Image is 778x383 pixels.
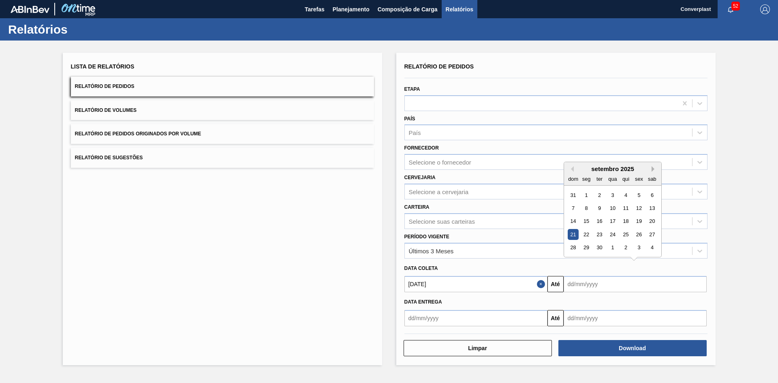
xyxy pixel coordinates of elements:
[404,340,552,356] button: Limpar
[607,216,618,227] div: Choose quarta-feira, 17 de setembro de 2025
[620,242,631,253] div: Choose quinta-feira, 2 de outubro de 2025
[760,4,770,14] img: Logout
[547,310,564,326] button: Até
[581,190,592,201] div: Choose segunda-feira, 1 de setembro de 2025
[620,216,631,227] div: Choose quinta-feira, 18 de setembro de 2025
[718,4,744,15] button: Notificações
[646,203,657,214] div: Choose sábado, 13 de setembro de 2025
[568,166,574,172] button: Previous Month
[633,242,644,253] div: Choose sexta-feira, 3 de outubro de 2025
[620,229,631,240] div: Choose quinta-feira, 25 de setembro de 2025
[547,276,564,292] button: Até
[633,203,644,214] div: Choose sexta-feira, 12 de setembro de 2025
[333,4,370,14] span: Planejamento
[581,242,592,253] div: Choose segunda-feira, 29 de setembro de 2025
[75,131,201,137] span: Relatório de Pedidos Originados por Volume
[581,203,592,214] div: Choose segunda-feira, 8 de setembro de 2025
[620,203,631,214] div: Choose quinta-feira, 11 de setembro de 2025
[633,190,644,201] div: Choose sexta-feira, 5 de setembro de 2025
[564,310,707,326] input: dd/mm/yyyy
[607,242,618,253] div: Choose quarta-feira, 1 de outubro de 2025
[404,86,420,92] label: Etapa
[607,173,618,184] div: qua
[564,276,707,292] input: dd/mm/yyyy
[633,216,644,227] div: Choose sexta-feira, 19 de setembro de 2025
[404,145,439,151] label: Fornecedor
[75,83,135,89] span: Relatório de Pedidos
[594,173,605,184] div: ter
[378,4,438,14] span: Composição de Carga
[620,190,631,201] div: Choose quinta-feira, 4 de setembro de 2025
[646,229,657,240] div: Choose sábado, 27 de setembro de 2025
[409,159,471,166] div: Selecione o fornecedor
[71,124,374,144] button: Relatório de Pedidos Originados por Volume
[568,242,579,253] div: Choose domingo, 28 de setembro de 2025
[409,247,454,254] div: Últimos 3 Meses
[409,129,421,136] div: País
[646,242,657,253] div: Choose sábado, 4 de outubro de 2025
[594,203,605,214] div: Choose terça-feira, 9 de setembro de 2025
[646,216,657,227] div: Choose sábado, 20 de setembro de 2025
[568,203,579,214] div: Choose domingo, 7 de setembro de 2025
[731,2,740,11] span: 52
[594,229,605,240] div: Choose terça-feira, 23 de setembro de 2025
[71,148,374,168] button: Relatório de Sugestões
[594,242,605,253] div: Choose terça-feira, 30 de setembro de 2025
[404,265,438,271] span: Data coleta
[581,216,592,227] div: Choose segunda-feira, 15 de setembro de 2025
[607,203,618,214] div: Choose quarta-feira, 10 de setembro de 2025
[607,229,618,240] div: Choose quarta-feira, 24 de setembro de 2025
[404,234,449,240] label: Período Vigente
[404,204,430,210] label: Carteira
[71,101,374,120] button: Relatório de Volumes
[564,165,661,172] div: setembro 2025
[594,216,605,227] div: Choose terça-feira, 16 de setembro de 2025
[566,188,658,254] div: month 2025-09
[404,175,436,180] label: Cervejaria
[646,173,657,184] div: sab
[404,299,442,305] span: Data entrega
[568,229,579,240] div: Choose domingo, 21 de setembro de 2025
[581,173,592,184] div: seg
[568,173,579,184] div: dom
[633,229,644,240] div: Choose sexta-feira, 26 de setembro de 2025
[305,4,325,14] span: Tarefas
[558,340,707,356] button: Download
[409,188,469,195] div: Selecione a cervejaria
[568,216,579,227] div: Choose domingo, 14 de setembro de 2025
[633,173,644,184] div: sex
[446,4,473,14] span: Relatórios
[11,6,49,13] img: TNhmsLtSVTkK8tSr43FrP2fwEKptu5GPRR3wAAAABJRU5ErkJggg==
[409,218,475,225] div: Selecione suas carteiras
[404,116,415,122] label: País
[568,190,579,201] div: Choose domingo, 31 de agosto de 2025
[75,155,143,160] span: Relatório de Sugestões
[646,190,657,201] div: Choose sábado, 6 de setembro de 2025
[581,229,592,240] div: Choose segunda-feira, 22 de setembro de 2025
[75,107,137,113] span: Relatório de Volumes
[537,276,547,292] button: Close
[71,77,374,96] button: Relatório de Pedidos
[404,310,547,326] input: dd/mm/yyyy
[404,276,547,292] input: dd/mm/yyyy
[620,173,631,184] div: qui
[652,166,657,172] button: Next Month
[404,63,474,70] span: Relatório de Pedidos
[594,190,605,201] div: Choose terça-feira, 2 de setembro de 2025
[71,63,135,70] span: Lista de Relatórios
[607,190,618,201] div: Choose quarta-feira, 3 de setembro de 2025
[8,25,152,34] h1: Relatórios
